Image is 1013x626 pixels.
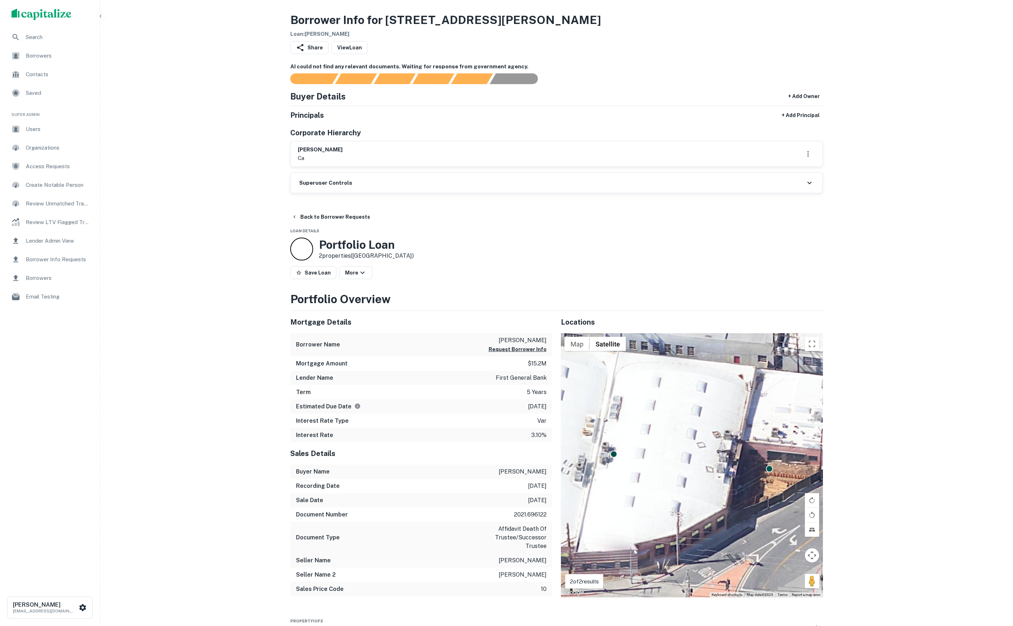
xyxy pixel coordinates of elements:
[290,229,319,233] span: Loan Details
[805,508,819,522] button: Rotate map counterclockwise
[528,496,547,505] p: [DATE]
[527,388,547,397] p: 5 years
[489,345,547,354] button: Request Borrower Info
[290,448,552,459] h5: Sales Details
[296,510,348,519] h6: Document Number
[805,574,819,588] button: Drag Pegman onto the map to open Street View
[296,571,336,579] h6: Seller Name 2
[319,238,414,252] h3: Portfolio Loan
[490,73,547,84] div: AI fulfillment process complete.
[514,510,547,519] p: 2021.696122
[296,533,340,542] h6: Document Type
[528,359,547,368] p: $15.2m
[6,251,94,268] a: Borrower Info Requests
[6,232,94,249] a: Lender Admin View
[412,73,454,84] div: Principals found, AI now looking for contact information...
[499,467,547,476] p: [PERSON_NAME]
[6,214,94,231] a: Review LTV Flagged Transactions
[290,317,552,327] h5: Mortgage Details
[282,73,335,84] div: Sending borrower request to AI...
[7,597,93,619] button: [PERSON_NAME][EMAIL_ADDRESS][DOMAIN_NAME]
[296,340,340,349] h6: Borrower Name
[26,89,90,97] span: Saved
[290,291,823,308] h3: Portfolio Overview
[298,146,343,154] h6: [PERSON_NAME]
[26,144,90,152] span: Organizations
[26,70,90,79] span: Contacts
[6,84,94,102] a: Saved
[354,403,361,409] svg: Estimate is based on a standard schedule for this type of loan.
[977,569,1013,603] iframe: Chat Widget
[296,388,311,397] h6: Term
[564,337,590,351] button: Show street map
[489,336,547,345] p: [PERSON_NAME]
[6,270,94,287] a: Borrowers
[296,585,344,593] h6: Sales Price Code
[26,237,90,245] span: Lender Admin View
[6,29,94,46] a: Search
[6,139,94,156] div: Organizations
[528,402,547,411] p: [DATE]
[570,577,599,586] p: 2 of 2 results
[374,73,416,84] div: Documents found, AI parsing details...
[747,593,774,597] span: Map data ©2025
[296,556,331,565] h6: Seller Name
[6,288,94,305] a: Email Testing
[6,195,94,212] a: Review Unmatched Transactions
[6,47,94,64] a: Borrowers
[26,52,90,60] span: Borrowers
[537,417,547,425] p: var
[805,493,819,508] button: Rotate map clockwise
[296,359,348,368] h6: Mortgage Amount
[541,585,547,593] p: 10
[6,66,94,83] a: Contacts
[792,593,821,597] a: Report a map error
[779,109,823,122] button: + Add Principal
[290,41,329,54] button: Share
[290,127,361,138] h5: Corporate Hierarchy
[786,90,823,103] button: + Add Owner
[561,317,823,327] h5: Locations
[296,467,330,476] h6: Buyer Name
[6,121,94,138] a: Users
[805,548,819,563] button: Map camera controls
[26,274,90,282] span: Borrowers
[26,255,90,264] span: Borrower Info Requests
[712,592,742,597] button: Keyboard shortcuts
[296,482,340,490] h6: Recording Date
[6,103,94,121] li: Super Admin
[290,266,336,279] button: Save Loan
[805,523,819,537] button: Tilt map
[290,110,324,121] h5: Principals
[26,181,90,189] span: Create Notable Person
[296,417,349,425] h6: Interest Rate Type
[26,292,90,301] span: Email Testing
[296,374,333,382] h6: Lender Name
[296,496,323,505] h6: Sale Date
[296,431,333,440] h6: Interest Rate
[26,33,90,42] span: Search
[298,154,343,162] p: ca
[26,199,90,208] span: Review Unmatched Transactions
[299,179,352,187] h6: Superuser Controls
[778,593,788,597] a: Terms
[563,588,586,597] a: Open this area in Google Maps (opens a new window)
[563,588,586,597] img: Google
[6,176,94,194] a: Create Notable Person
[13,602,77,608] h6: [PERSON_NAME]
[290,30,601,38] h6: Loan : [PERSON_NAME]
[6,158,94,175] a: Access Requests
[290,619,323,623] span: Property 1 of 2
[296,402,361,411] h6: Estimated Due Date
